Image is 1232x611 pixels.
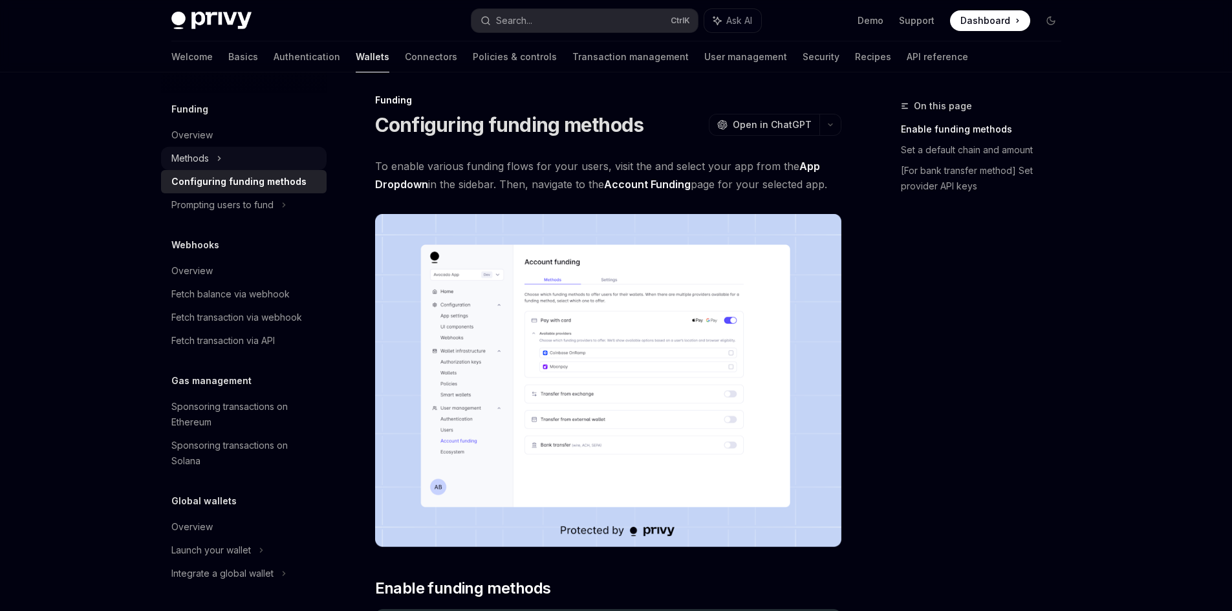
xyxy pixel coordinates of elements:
a: Security [803,41,839,72]
div: Overview [171,263,213,279]
a: Overview [161,259,327,283]
div: Search... [496,13,532,28]
a: Demo [858,14,883,27]
a: Overview [161,515,327,539]
a: Policies & controls [473,41,557,72]
a: Sponsoring transactions on Ethereum [161,395,327,434]
button: Ask AI [704,9,761,32]
span: On this page [914,98,972,114]
a: Basics [228,41,258,72]
h5: Gas management [171,373,252,389]
a: User management [704,41,787,72]
h5: Global wallets [171,493,237,509]
div: Configuring funding methods [171,174,307,189]
h5: Funding [171,102,208,117]
span: Ctrl K [671,16,690,26]
div: Prompting users to fund [171,197,274,213]
span: Dashboard [960,14,1010,27]
a: Set a default chain and amount [901,140,1072,160]
div: Launch your wallet [171,542,251,558]
a: Support [899,14,935,27]
h5: Webhooks [171,237,219,253]
a: Dashboard [950,10,1030,31]
a: Configuring funding methods [161,170,327,193]
span: Open in ChatGPT [733,118,812,131]
div: Methods [171,151,209,166]
button: Search...CtrlK [471,9,698,32]
div: Sponsoring transactions on Solana [171,438,319,469]
div: Fetch transaction via webhook [171,310,302,325]
span: Enable funding methods [375,578,551,599]
a: Connectors [405,41,457,72]
img: dark logo [171,12,252,30]
img: Fundingupdate PNG [375,214,841,547]
a: Fetch transaction via webhook [161,306,327,329]
a: Authentication [274,41,340,72]
div: Fetch balance via webhook [171,286,290,302]
a: API reference [907,41,968,72]
div: Fetch transaction via API [171,333,275,348]
button: Open in ChatGPT [709,114,819,136]
div: Sponsoring transactions on Ethereum [171,399,319,430]
div: Integrate a global wallet [171,566,274,581]
a: Account Funding [604,178,691,191]
a: Sponsoring transactions on Solana [161,434,327,473]
h1: Configuring funding methods [375,113,644,136]
a: Wallets [356,41,389,72]
span: Ask AI [726,14,752,27]
div: Overview [171,519,213,535]
a: Enable funding methods [901,119,1072,140]
div: Funding [375,94,841,107]
a: Welcome [171,41,213,72]
span: To enable various funding flows for your users, visit the and select your app from the in the sid... [375,157,841,193]
a: Fetch transaction via API [161,329,327,352]
a: Recipes [855,41,891,72]
a: Overview [161,123,327,147]
a: [For bank transfer method] Set provider API keys [901,160,1072,197]
div: Overview [171,127,213,143]
a: Fetch balance via webhook [161,283,327,306]
button: Toggle dark mode [1041,10,1061,31]
a: Transaction management [572,41,689,72]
